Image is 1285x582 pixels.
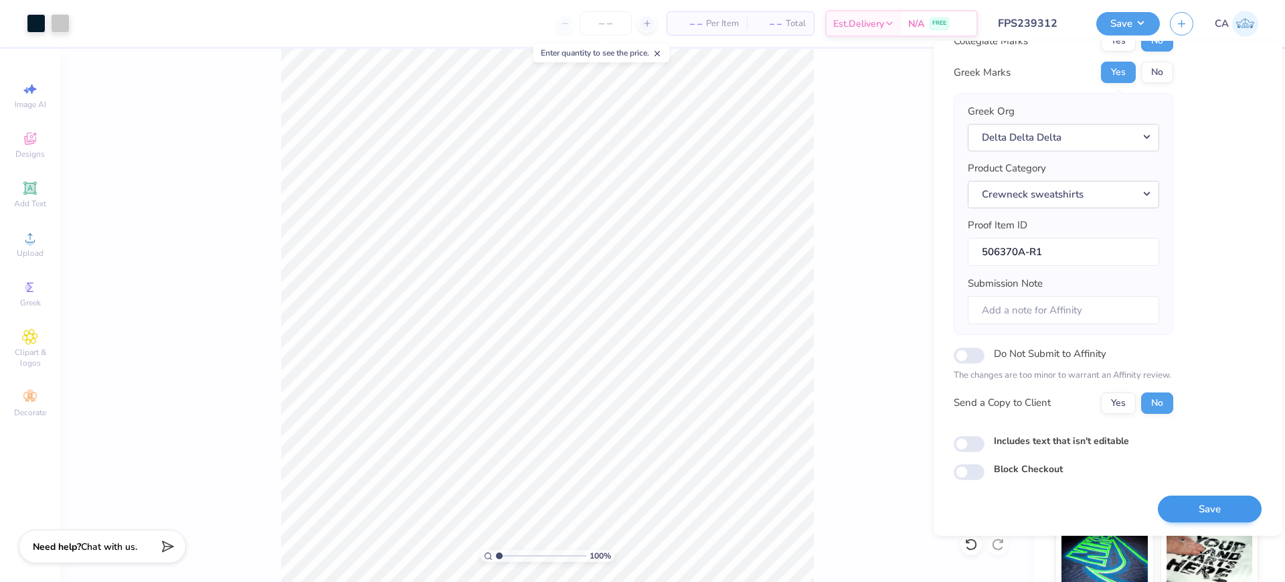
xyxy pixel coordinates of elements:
button: Yes [1101,30,1136,52]
label: Block Checkout [994,462,1063,476]
button: Crewneck sweatshirts [968,181,1159,208]
label: Submission Note [968,276,1043,291]
button: No [1141,392,1173,414]
span: – – [675,17,702,31]
span: N/A [908,17,924,31]
div: Send a Copy to Client [954,395,1051,411]
input: Untitled Design [988,10,1086,37]
span: CA [1215,16,1229,31]
input: Add a note for Affinity [968,296,1159,325]
label: Do Not Submit to Affinity [994,345,1106,362]
strong: Need help? [33,540,81,553]
span: 100 % [590,550,611,562]
button: Save [1096,12,1160,35]
span: Upload [17,248,44,259]
span: Chat with us. [81,540,137,553]
span: Decorate [14,407,46,418]
span: Designs [15,149,45,159]
div: Collegiate Marks [954,33,1028,49]
a: CA [1215,11,1258,37]
button: Yes [1101,392,1136,414]
span: Per Item [706,17,739,31]
span: Clipart & logos [7,347,54,368]
label: Product Category [968,161,1046,176]
label: Proof Item ID [968,218,1027,233]
span: Total [786,17,806,31]
button: Save [1158,496,1262,523]
div: Greek Marks [954,65,1011,80]
label: Greek Org [968,104,1015,119]
input: – – [580,11,632,35]
p: The changes are too minor to warrant an Affinity review. [954,369,1173,382]
button: No [1141,30,1173,52]
span: – – [755,17,782,31]
span: Est. Delivery [833,17,884,31]
div: Enter quantity to see the price. [533,44,669,62]
span: Greek [20,297,41,308]
button: No [1141,62,1173,83]
span: FREE [932,19,946,28]
button: Yes [1101,62,1136,83]
label: Includes text that isn't editable [994,434,1129,448]
span: Add Text [14,198,46,209]
button: Delta Delta Delta [968,124,1159,151]
span: Image AI [15,99,46,110]
img: Chollene Anne Aranda [1232,11,1258,37]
